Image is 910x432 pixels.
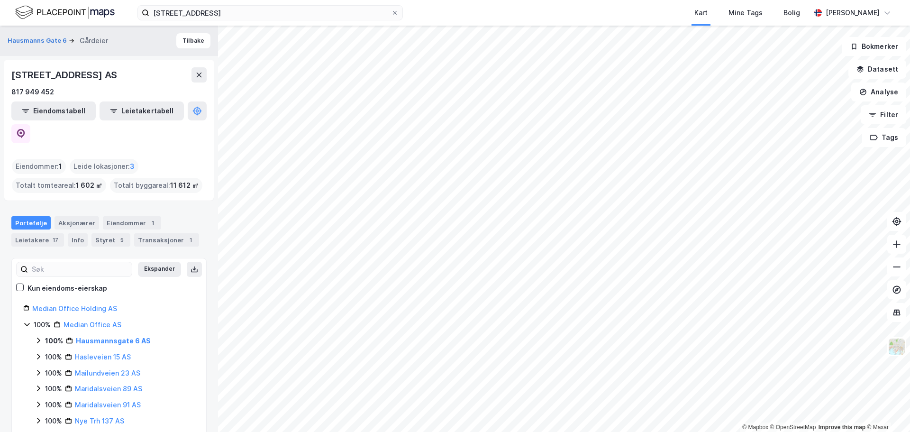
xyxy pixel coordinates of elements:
div: [PERSON_NAME] [826,7,880,18]
div: 100% [34,319,51,331]
div: 100% [45,399,62,411]
span: 11 612 ㎡ [170,180,199,191]
button: Leietakertabell [100,101,184,120]
div: Mine Tags [728,7,763,18]
a: Mailundveien 23 AS [75,369,140,377]
div: Aksjonærer [55,216,99,230]
button: Hausmanns Gate 6 [8,36,69,46]
iframe: Chat Widget [863,386,910,432]
div: 100% [45,383,62,395]
div: Kontrollprogram for chat [863,386,910,432]
div: Totalt tomteareal : [12,178,106,193]
div: Transaksjoner [134,233,199,247]
a: Improve this map [819,424,865,431]
button: Tilbake [176,33,210,48]
a: Nye Trh 137 AS [75,417,124,425]
button: Ekspander [138,262,181,277]
div: Bolig [783,7,800,18]
div: 1 [186,235,195,245]
button: Bokmerker [842,37,906,56]
div: Leietakere [11,233,64,247]
span: 1 602 ㎡ [76,180,102,191]
a: Maridalsveien 89 AS [75,385,142,393]
input: Søk [28,262,132,276]
button: Tags [862,128,906,147]
div: 5 [117,235,127,245]
a: Hausmannsgate 6 AS [76,337,151,345]
a: Median Office Holding AS [32,304,117,313]
div: 17 [51,235,60,245]
div: 817 949 452 [11,86,54,98]
div: Gårdeier [80,35,108,46]
button: Eiendomstabell [11,101,96,120]
div: 100% [45,415,62,427]
div: Styret [91,233,130,247]
a: Hasleveien 15 AS [75,353,131,361]
div: [STREET_ADDRESS] AS [11,67,119,83]
div: 1 [148,218,157,228]
div: Leide lokasjoner : [70,159,138,174]
div: Eiendommer : [12,159,66,174]
div: Kun eiendoms-eierskap [27,283,107,294]
span: 3 [130,161,135,172]
button: Analyse [851,83,906,101]
div: 100% [45,368,62,379]
div: 100% [45,351,62,363]
button: Datasett [848,60,906,79]
span: 1 [59,161,62,172]
a: Mapbox [742,424,768,431]
div: Eiendommer [103,216,161,230]
div: 100% [45,335,63,347]
img: Z [888,338,906,356]
div: Kart [694,7,708,18]
a: OpenStreetMap [770,424,816,431]
div: Info [68,233,88,247]
img: logo.f888ab2527a4732fd821a326f86c7f29.svg [15,4,115,21]
button: Filter [861,105,906,124]
input: Søk på adresse, matrikkel, gårdeiere, leietakere eller personer [149,6,391,20]
a: Maridalsveien 91 AS [75,401,141,409]
div: Totalt byggareal : [110,178,202,193]
div: Portefølje [11,216,51,230]
a: Median Office AS [64,321,121,329]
